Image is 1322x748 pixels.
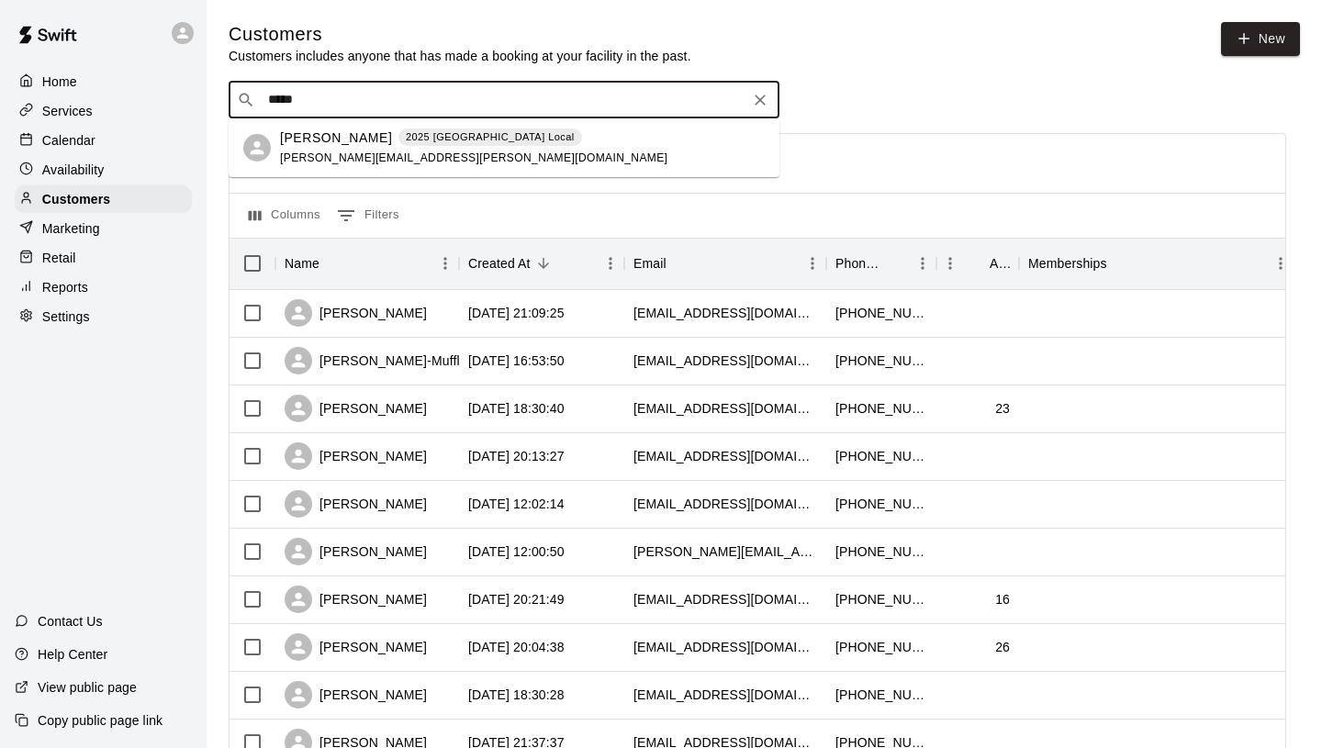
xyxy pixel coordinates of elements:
div: 26 [995,638,1010,656]
div: Search customers by name or email [229,82,779,118]
button: Show filters [332,201,404,230]
div: [PERSON_NAME] [285,633,427,661]
button: Select columns [244,201,325,230]
button: Sort [1107,251,1133,276]
div: Phone Number [835,238,883,289]
span: [PERSON_NAME][EMAIL_ADDRESS][PERSON_NAME][DOMAIN_NAME] [280,151,667,164]
div: +16124752233 [835,495,927,513]
button: Sort [531,251,556,276]
button: Menu [431,250,459,277]
p: Marketing [42,219,100,238]
a: Home [15,68,192,95]
div: 2025-09-11 21:09:25 [468,304,565,322]
div: 23 [995,399,1010,418]
div: Age [936,238,1019,289]
div: Memberships [1019,238,1294,289]
div: bpaulson3417@gmail.com [633,638,817,656]
button: Sort [964,251,990,276]
div: [PERSON_NAME] [285,538,427,565]
div: [PERSON_NAME] [285,442,427,470]
div: [PERSON_NAME] [285,681,427,709]
div: 2025-09-02 20:21:49 [468,590,565,608]
div: hiblum32@gmail.com [633,399,817,418]
a: Settings [15,303,192,330]
button: Sort [883,251,909,276]
button: Menu [936,250,964,277]
p: Settings [42,307,90,326]
div: Created At [468,238,531,289]
p: Services [42,102,93,120]
div: [PERSON_NAME] [285,586,427,613]
p: [PERSON_NAME] [280,128,392,148]
h5: Customers [229,22,691,47]
a: Calendar [15,127,192,154]
button: Sort [319,251,345,276]
div: 2025-09-04 12:02:14 [468,495,565,513]
button: Clear [747,87,773,113]
p: Customers includes anyone that has made a booking at your facility in the past. [229,47,691,65]
p: 2025 [GEOGRAPHIC_DATA] Local [406,129,575,145]
p: Retail [42,249,76,267]
a: New [1221,22,1300,56]
div: +19708465448 [835,686,927,704]
div: paul.m.abdo@gmail.com [633,542,817,561]
button: Menu [909,250,936,277]
div: herr0204@gmail.com [633,447,817,465]
a: Services [15,97,192,125]
a: Retail [15,244,192,272]
div: maggiemhildebrand@gmail.com [633,686,817,704]
div: Created At [459,238,624,289]
div: Age [990,238,1010,289]
div: Phone Number [826,238,936,289]
div: Email [624,238,826,289]
div: Memberships [1028,238,1107,289]
a: Reports [15,274,192,301]
div: +16123820066 [835,542,927,561]
p: Availability [42,161,105,179]
div: [PERSON_NAME]-Muffler [285,347,471,374]
div: 16 [995,590,1010,608]
div: 2025-09-01 18:30:28 [468,686,565,704]
div: cristianencaladaa@gmail.com [633,495,817,513]
p: Calendar [42,131,95,150]
div: +16125320250 [835,447,927,465]
div: 2025-09-03 12:00:50 [468,542,565,561]
button: Menu [1267,250,1294,277]
div: 2025-09-04 20:13:27 [468,447,565,465]
a: Availability [15,156,192,184]
p: Copy public page link [38,711,162,730]
div: Name [275,238,459,289]
a: Marketing [15,215,192,242]
div: [PERSON_NAME] [285,299,427,327]
button: Menu [597,250,624,277]
a: Customers [15,185,192,213]
div: bbrit1030@gmail.com [633,352,817,370]
div: briadawnaustin@gmail.com [633,304,817,322]
p: Contact Us [38,612,103,631]
p: Customers [42,190,110,208]
div: Chris Perry [243,134,271,162]
div: 2025-09-11 16:53:50 [468,352,565,370]
div: [PERSON_NAME] [285,490,427,518]
p: Home [42,73,77,91]
p: Reports [42,278,88,296]
div: Name [285,238,319,289]
button: Sort [667,251,692,276]
button: Menu [799,250,826,277]
div: stevebrothers2207@gmail.com [633,590,817,608]
div: +16127515992 [835,304,927,322]
div: 2025-09-02 20:04:38 [468,638,565,656]
p: View public page [38,678,137,697]
div: Email [633,238,667,289]
div: 2025-09-06 18:30:40 [468,399,565,418]
div: +17634528661 [835,399,927,418]
div: +16128106396 [835,590,927,608]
